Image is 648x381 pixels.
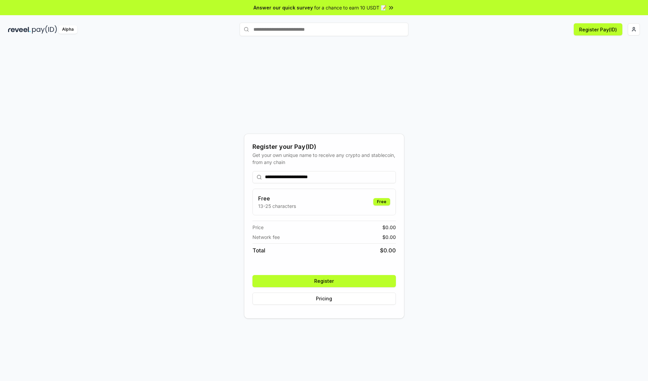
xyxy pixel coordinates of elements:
[252,152,396,166] div: Get your own unique name to receive any crypto and stablecoin, from any chain
[380,246,396,254] span: $ 0.00
[258,194,296,202] h3: Free
[252,293,396,305] button: Pricing
[382,234,396,241] span: $ 0.00
[314,4,386,11] span: for a chance to earn 10 USDT 📝
[373,198,390,206] div: Free
[258,202,296,210] p: 13-25 characters
[252,246,265,254] span: Total
[32,25,57,34] img: pay_id
[252,142,396,152] div: Register your Pay(ID)
[253,4,313,11] span: Answer our quick survey
[8,25,31,34] img: reveel_dark
[252,224,264,231] span: Price
[58,25,77,34] div: Alpha
[574,23,622,35] button: Register Pay(ID)
[382,224,396,231] span: $ 0.00
[252,234,280,241] span: Network fee
[252,275,396,287] button: Register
